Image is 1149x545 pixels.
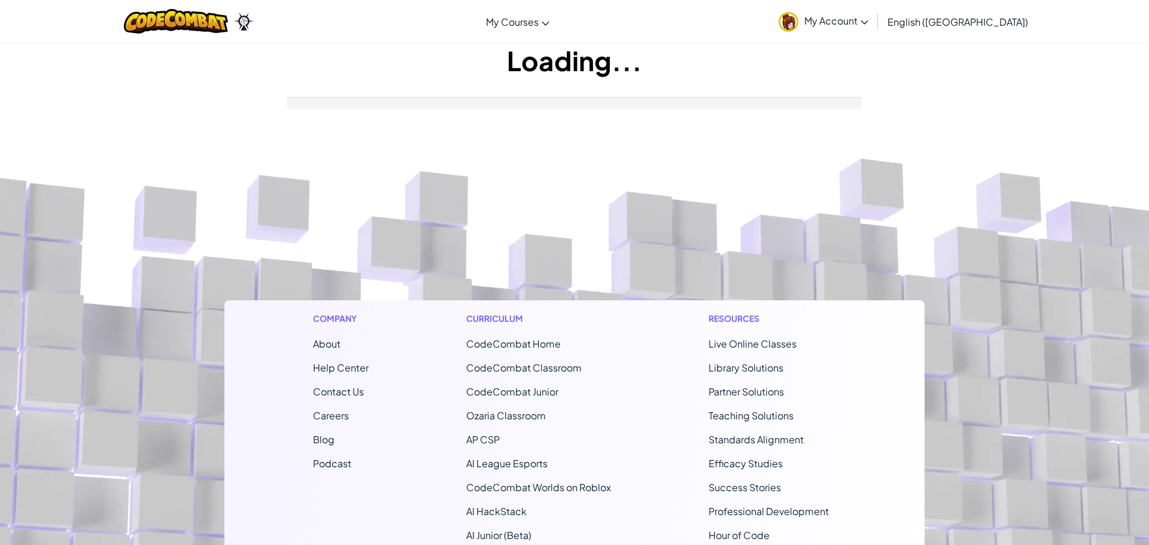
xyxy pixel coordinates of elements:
a: Success Stories [709,481,781,494]
a: About [313,337,341,350]
img: CodeCombat logo [124,9,229,34]
a: CodeCombat Junior [466,385,558,398]
a: Ozaria Classroom [466,409,546,422]
a: Standards Alignment [709,433,804,446]
a: AI Junior (Beta) [466,529,531,541]
a: Professional Development [709,505,829,517]
a: My Courses [480,5,555,38]
a: Partner Solutions [709,385,784,398]
a: CodeCombat Worlds on Roblox [466,481,611,494]
h1: Curriculum [466,312,611,325]
span: My Account [804,14,868,27]
a: CodeCombat Classroom [466,361,582,374]
a: Teaching Solutions [709,409,794,422]
span: My Courses [486,16,539,28]
a: English ([GEOGRAPHIC_DATA]) [881,5,1034,38]
span: CodeCombat Home [466,337,561,350]
h1: Resources [709,312,836,325]
a: AI League Esports [466,457,548,470]
a: Live Online Classes [709,337,797,350]
a: Hour of Code [709,529,770,541]
span: English ([GEOGRAPHIC_DATA]) [887,16,1028,28]
a: Efficacy Studies [709,457,783,470]
a: AP CSP [466,433,500,446]
a: Help Center [313,361,369,374]
a: AI HackStack [466,505,527,517]
a: My Account [773,2,874,40]
img: Ozaria [234,13,253,31]
a: Podcast [313,457,351,470]
h1: Company [313,312,369,325]
img: avatar [779,12,798,32]
a: Library Solutions [709,361,783,374]
span: Contact Us [313,385,364,398]
a: Careers [313,409,349,422]
a: Blog [313,433,335,446]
